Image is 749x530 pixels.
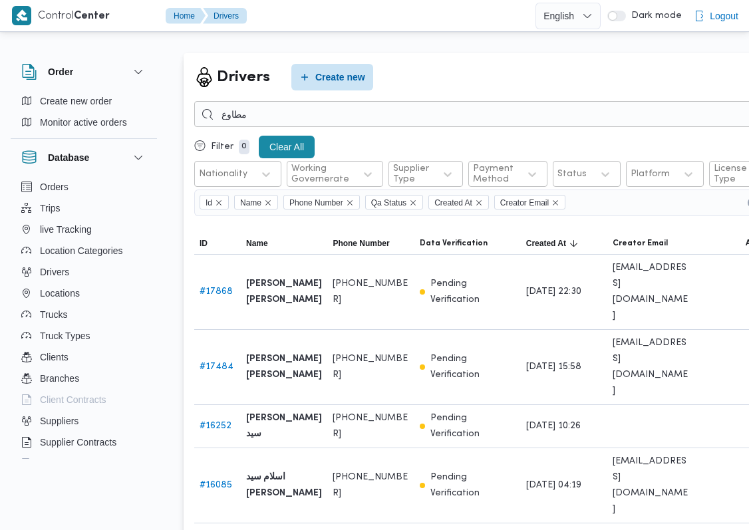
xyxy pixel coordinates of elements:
div: Working Governerate [291,164,349,185]
button: Order [21,64,146,80]
div: Nationality [199,169,247,180]
span: Created At; Sorted in descending order [526,238,566,249]
span: Created At [434,196,472,210]
button: Home [166,8,206,24]
b: [PERSON_NAME] سيد [246,410,322,442]
span: Name [234,195,278,209]
div: Database [11,176,157,464]
button: Truck Types [16,325,152,346]
img: X8yXhbKr1z7QwAAAABJRU5ErkJggg== [12,6,31,25]
span: Name [240,196,261,210]
button: Created AtSorted in descending order [521,233,607,254]
span: [DATE] 10:26 [526,418,581,434]
a: #16252 [200,422,231,430]
span: Trips [40,200,61,216]
button: Drivers [16,261,152,283]
p: Pending Verification [430,469,516,501]
button: Client Contracts [16,389,152,410]
button: Remove Name from selection in this group [264,199,272,207]
button: Database [21,150,146,166]
span: Locations [40,285,80,301]
span: [DATE] 22:30 [526,284,581,300]
span: Branches [40,370,79,386]
div: Platform [631,169,670,180]
button: Orders [16,176,152,198]
span: Qa Status [371,196,406,210]
button: Create new order [16,90,152,112]
button: Phone Number [327,233,414,254]
button: Remove Id from selection in this group [215,199,223,207]
span: Create new order [40,93,112,109]
span: [PHONE_NUMBER] [333,410,408,442]
span: Drivers [40,264,69,280]
span: Phone Number [333,238,389,249]
span: [EMAIL_ADDRESS][DOMAIN_NAME] [613,335,688,399]
span: live Tracking [40,221,92,237]
span: Create new [315,69,365,85]
h2: Drivers [217,66,270,89]
p: Pending Verification [430,351,516,383]
button: ID [194,233,241,254]
div: Order [11,90,157,138]
span: [EMAIL_ADDRESS][DOMAIN_NAME] [613,260,688,324]
span: [EMAIL_ADDRESS][DOMAIN_NAME] [613,454,688,517]
b: [PERSON_NAME] [PERSON_NAME] [246,276,322,308]
button: Monitor active orders [16,112,152,133]
button: Branches [16,368,152,389]
span: Logout [710,8,738,24]
b: [PERSON_NAME] [PERSON_NAME] [246,351,322,383]
span: [DATE] 04:19 [526,477,581,493]
span: Truck Types [40,328,90,344]
button: Trucks [16,304,152,325]
button: Supplier Contracts [16,432,152,453]
span: Created At [428,195,489,209]
span: [PHONE_NUMBER] [333,469,408,501]
span: Id [200,195,229,209]
span: Supplier Contracts [40,434,116,450]
button: Remove Qa Status from selection in this group [409,199,417,207]
span: [PHONE_NUMBER] [333,351,408,383]
h3: Order [48,64,73,80]
div: License Type [714,164,747,185]
span: Id [206,196,212,210]
span: Qa Status [365,195,423,209]
div: Supplier Type [393,164,429,185]
button: Clear All [259,136,315,158]
button: Clients [16,346,152,368]
span: Creator Email [500,196,549,210]
span: Orders [40,179,69,195]
span: Suppliers [40,413,78,429]
div: Status [557,169,587,180]
span: Clients [40,349,69,365]
p: 0 [239,140,249,154]
a: #16085 [200,481,232,489]
span: Phone Number [283,195,360,209]
button: Name [241,233,327,254]
p: Pending Verification [430,276,516,308]
span: Trucks [40,307,67,323]
span: ID [200,238,208,249]
a: #17868 [200,287,233,296]
span: [DATE] 15:58 [526,359,581,375]
button: Locations [16,283,152,304]
button: Create new [291,64,373,90]
span: Monitor active orders [40,114,127,130]
button: Remove Phone Number from selection in this group [346,199,354,207]
b: اسلام سيد [PERSON_NAME] [246,469,322,501]
span: Creator Email [613,238,668,249]
span: Phone Number [289,196,343,210]
span: Client Contracts [40,392,106,408]
span: [PHONE_NUMBER] [333,276,408,308]
button: Location Categories [16,240,152,261]
button: Remove Creator Email from selection in this group [551,199,559,207]
span: Name [246,238,268,249]
button: Devices [16,453,152,474]
span: Data Verification [420,238,488,249]
button: Suppliers [16,410,152,432]
svg: Sorted in descending order [569,238,579,249]
h3: Database [48,150,89,166]
a: #17484 [200,362,233,371]
b: Center [74,11,110,21]
p: Pending Verification [430,410,516,442]
button: Trips [16,198,152,219]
